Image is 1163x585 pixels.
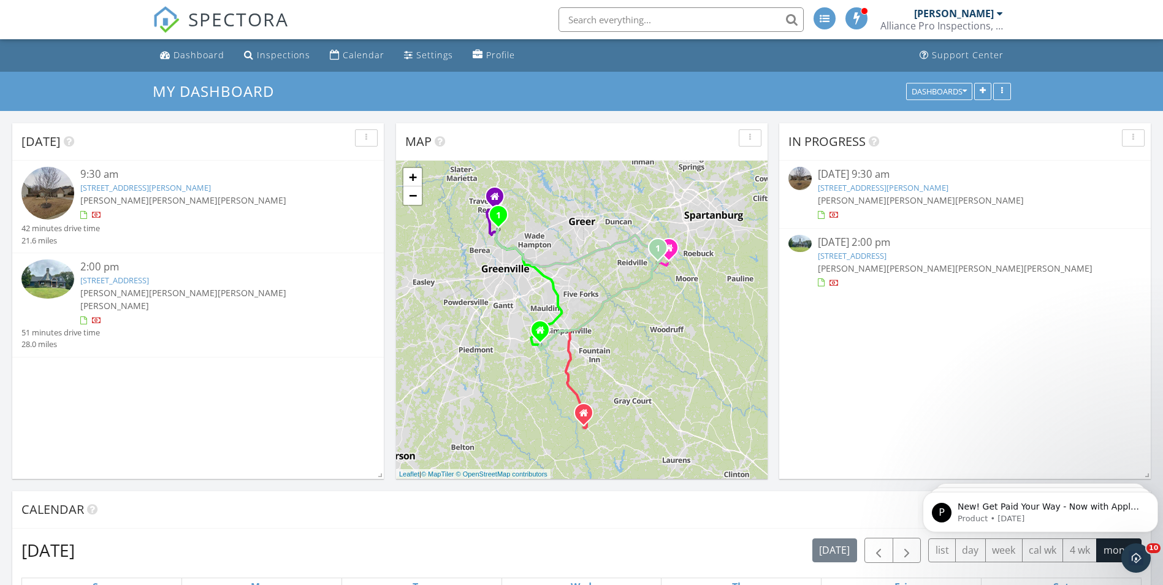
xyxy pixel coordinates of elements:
div: Profile [486,49,515,61]
div: 28.0 miles [21,338,100,350]
img: The Best Home Inspection Software - Spectora [153,6,180,33]
a: Leaflet [399,470,419,478]
button: Next month [893,538,921,563]
a: 2:00 pm [STREET_ADDRESS] [PERSON_NAME][PERSON_NAME][PERSON_NAME][PERSON_NAME] 51 minutes drive ti... [21,259,375,351]
div: Dashboards [912,87,967,96]
iframe: Intercom notifications message [918,466,1163,552]
div: 427 Carousel Road, Gray Court SC 29645 [584,413,591,420]
div: Inspections [257,49,310,61]
div: Dashboard [173,49,224,61]
span: [PERSON_NAME] [149,194,218,206]
a: [DATE] 2:00 pm [STREET_ADDRESS] [PERSON_NAME][PERSON_NAME][PERSON_NAME][PERSON_NAME] [788,235,1142,289]
div: 21.6 miles [21,235,100,247]
span: 10 [1146,543,1161,553]
iframe: Intercom live chat [1121,543,1151,573]
a: © MapTiler [421,470,454,478]
a: [DATE] 9:30 am [STREET_ADDRESS][PERSON_NAME] [PERSON_NAME][PERSON_NAME][PERSON_NAME] [788,167,1142,221]
a: Zoom out [403,186,422,205]
div: [DATE] 2:00 pm [818,235,1112,250]
a: [STREET_ADDRESS][PERSON_NAME] [80,182,211,193]
img: streetview [21,167,74,220]
div: [PERSON_NAME] [914,7,994,20]
a: Profile [468,44,520,67]
span: Calendar [21,501,84,518]
div: Calendar [343,49,384,61]
button: Previous month [864,538,893,563]
span: [PERSON_NAME] [80,300,149,312]
div: 536 Willow Bank Landing, Moore, SC 29369 [658,248,665,255]
div: 160 Mountain Brook Trail, Greenville, SC 29609 [498,215,506,222]
div: Settings [416,49,453,61]
span: [PERSON_NAME] [818,262,887,274]
input: Search everything... [559,7,804,32]
div: Alliance Pro Inspections, LLC [880,20,1003,32]
span: Map [405,133,432,150]
h2: [DATE] [21,538,75,562]
div: 51 minutes drive time [21,327,100,338]
span: [PERSON_NAME] [80,287,149,299]
span: In Progress [788,133,866,150]
a: Inspections [239,44,315,67]
span: [PERSON_NAME] [887,194,955,206]
a: Dashboard [155,44,229,67]
a: Settings [399,44,458,67]
span: [PERSON_NAME] [887,262,955,274]
div: | [396,469,551,480]
img: 9557193%2Freports%2F5c5a6d88-2e8e-4c98-aad5-45baa06ba5bf%2Fcover_photos%2F0ytkCjrMAmut2jKv9HeR%2F... [21,259,74,299]
span: [DATE] [21,133,61,150]
div: 512 Riverdale Road, Simpsonville SC 29680 [540,330,547,337]
a: My Dashboard [153,81,284,101]
img: 9557193%2Freports%2F5c5a6d88-2e8e-4c98-aad5-45baa06ba5bf%2Fcover_photos%2F0ytkCjrMAmut2jKv9HeR%2F... [788,235,812,253]
p: Message from Product, sent 13w ago [40,47,225,58]
div: [DATE] 9:30 am [818,167,1112,182]
button: Dashboards [906,83,972,100]
span: [PERSON_NAME] [955,194,1024,206]
a: 9:30 am [STREET_ADDRESS][PERSON_NAME] [PERSON_NAME][PERSON_NAME][PERSON_NAME] 42 minutes drive ti... [21,167,375,247]
span: [PERSON_NAME] [218,287,286,299]
span: [PERSON_NAME] [955,262,1024,274]
a: Support Center [915,44,1009,67]
div: 1059 Appalachain Dr , Moore SC 29369 [669,248,676,255]
a: [STREET_ADDRESS] [818,250,887,261]
span: [PERSON_NAME] [149,287,218,299]
span: [PERSON_NAME] [1024,262,1092,274]
span: New! Get Paid Your Way - Now with Apple Pay & Flexible Payment Timing We’ve recently made two upd... [40,36,223,240]
span: SPECTORA [188,6,289,32]
a: Calendar [325,44,389,67]
img: streetview [788,167,812,190]
div: 9:30 am [80,167,345,182]
a: © OpenStreetMap contributors [456,470,547,478]
span: [PERSON_NAME] [80,194,149,206]
i: 1 [496,212,501,220]
i: 1 [655,245,660,253]
span: [PERSON_NAME] [818,194,887,206]
a: [STREET_ADDRESS] [80,275,149,286]
div: 42 minutes drive time [21,223,100,234]
a: [STREET_ADDRESS][PERSON_NAME] [818,182,948,193]
a: Zoom in [403,168,422,186]
div: 550 Little Texas Road, Travelers Rest SC 29690 [495,196,502,204]
span: [PERSON_NAME] [218,194,286,206]
a: SPECTORA [153,17,289,42]
button: [DATE] [812,538,857,562]
div: 2:00 pm [80,259,345,275]
div: Support Center [932,49,1004,61]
